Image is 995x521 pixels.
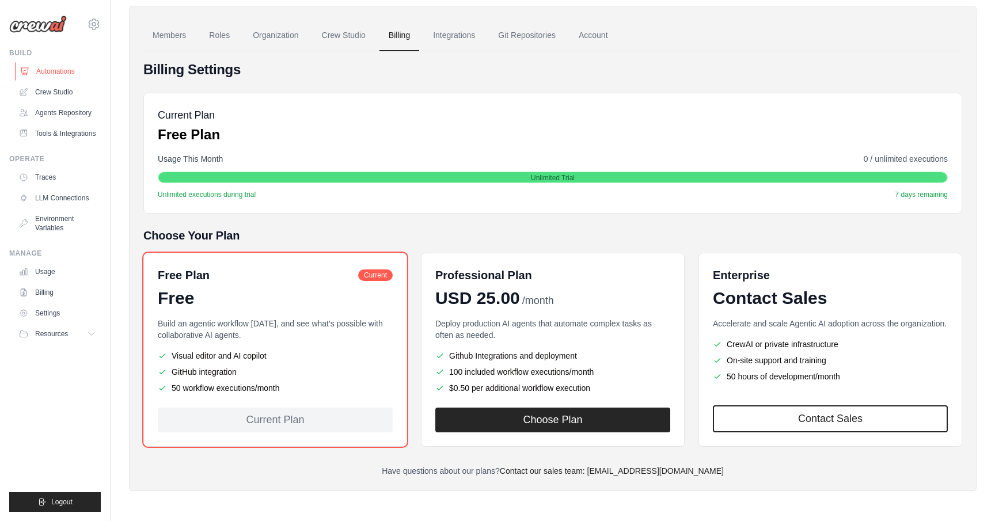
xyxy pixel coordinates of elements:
[9,154,101,163] div: Operate
[158,366,393,378] li: GitHub integration
[9,48,101,58] div: Build
[158,107,220,123] h5: Current Plan
[143,20,195,51] a: Members
[14,263,101,281] a: Usage
[435,366,670,378] li: 100 included workflow executions/month
[9,249,101,258] div: Manage
[435,288,520,309] span: USD 25.00
[864,153,948,165] span: 0 / unlimited executions
[51,497,73,507] span: Logout
[14,168,101,187] a: Traces
[158,288,393,309] div: Free
[522,293,554,309] span: /month
[424,20,484,51] a: Integrations
[143,465,962,477] p: Have questions about our plans?
[158,382,393,394] li: 50 workflow executions/month
[435,382,670,394] li: $0.50 per additional workflow execution
[531,173,575,182] span: Unlimited Trial
[14,304,101,322] a: Settings
[14,83,101,101] a: Crew Studio
[500,466,724,476] a: Contact our sales team: [EMAIL_ADDRESS][DOMAIN_NAME]
[313,20,375,51] a: Crew Studio
[9,16,67,33] img: Logo
[158,350,393,362] li: Visual editor and AI copilot
[14,325,101,343] button: Resources
[14,124,101,143] a: Tools & Integrations
[569,20,617,51] a: Account
[713,288,948,309] div: Contact Sales
[158,190,256,199] span: Unlimited executions during trial
[713,318,948,329] p: Accelerate and scale Agentic AI adoption across the organization.
[489,20,565,51] a: Git Repositories
[713,355,948,366] li: On-site support and training
[14,189,101,207] a: LLM Connections
[358,269,393,281] span: Current
[200,20,239,51] a: Roles
[143,227,962,244] h5: Choose Your Plan
[713,267,948,283] h6: Enterprise
[435,318,670,341] p: Deploy production AI agents that automate complex tasks as often as needed.
[158,267,210,283] h6: Free Plan
[9,492,101,512] button: Logout
[158,408,393,432] div: Current Plan
[14,210,101,237] a: Environment Variables
[895,190,948,199] span: 7 days remaining
[713,371,948,382] li: 50 hours of development/month
[15,62,102,81] a: Automations
[158,153,223,165] span: Usage This Month
[435,350,670,362] li: Github Integrations and deployment
[158,126,220,144] p: Free Plan
[244,20,307,51] a: Organization
[35,329,68,339] span: Resources
[435,408,670,432] button: Choose Plan
[14,104,101,122] a: Agents Repository
[14,283,101,302] a: Billing
[379,20,419,51] a: Billing
[713,405,948,432] a: Contact Sales
[158,318,393,341] p: Build an agentic workflow [DATE], and see what's possible with collaborative AI agents.
[435,267,532,283] h6: Professional Plan
[143,60,962,79] h4: Billing Settings
[713,339,948,350] li: CrewAI or private infrastructure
